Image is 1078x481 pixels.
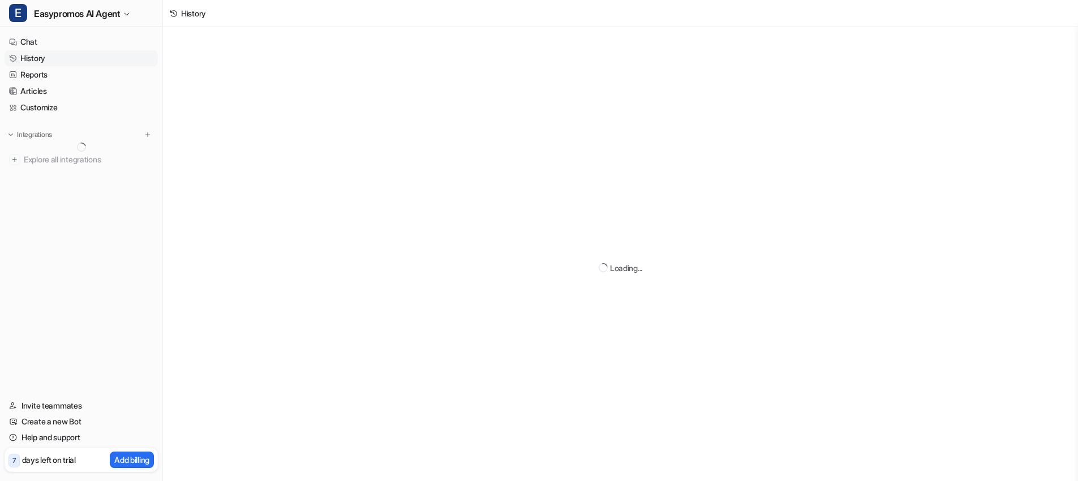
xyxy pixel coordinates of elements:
[7,131,15,139] img: expand menu
[24,151,153,169] span: Explore all integrations
[5,100,158,115] a: Customize
[114,454,149,466] p: Add billing
[9,4,27,22] span: E
[5,430,158,445] a: Help and support
[12,456,16,466] p: 7
[5,414,158,430] a: Create a new Bot
[610,262,642,274] div: Loading...
[22,454,76,466] p: days left on trial
[5,152,158,168] a: Explore all integrations
[5,50,158,66] a: History
[5,83,158,99] a: Articles
[5,34,158,50] a: Chat
[34,6,120,22] span: Easypromos AI Agent
[110,452,154,468] button: Add billing
[5,398,158,414] a: Invite teammates
[5,129,55,140] button: Integrations
[181,7,206,19] div: History
[9,154,20,165] img: explore all integrations
[5,67,158,83] a: Reports
[144,131,152,139] img: menu_add.svg
[17,130,52,139] p: Integrations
